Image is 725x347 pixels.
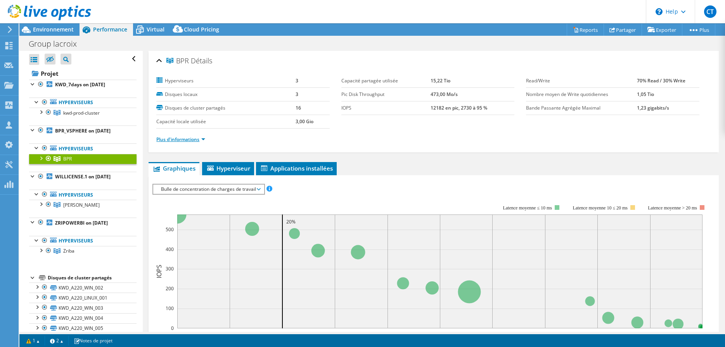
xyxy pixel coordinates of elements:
[33,26,74,33] span: Environnement
[637,105,669,111] b: 1,23 gigabits/s
[206,164,250,172] span: Hyperviseur
[63,202,100,208] span: [PERSON_NAME]
[29,154,137,164] a: BPR
[157,185,260,194] span: Bulle de concentration de charges de travail
[21,336,45,345] a: 1
[526,77,637,85] label: Read/Write
[55,127,111,134] b: BPR_VSPHERE on [DATE]
[25,40,89,48] h1: Group lacroix
[29,200,137,210] a: Willich
[341,91,431,98] label: Pic Disk Throughput
[55,173,111,180] b: WILLICENSE.1 on [DATE]
[166,57,189,65] span: BPR
[29,98,137,108] a: Hyperviseurs
[704,5,716,18] span: CT
[431,105,487,111] b: 12182 en pic, 2730 à 95 %
[29,108,137,118] a: kwd-prod-cluster
[29,143,137,153] a: Hyperviseurs
[29,218,137,228] a: ZRIPOWERBI on [DATE]
[260,164,333,172] span: Applications installées
[166,285,174,292] text: 200
[29,323,137,333] a: KWD_A220_WIN_005
[296,118,313,125] b: 3,00 Gio
[341,104,431,112] label: IOPS
[573,205,628,211] text: Latence moyenne 10 ≤ 20 ms
[682,24,715,36] a: Plus
[191,56,212,65] span: Détails
[29,293,137,303] a: KWD_A220_LINUX_001
[637,77,685,84] b: 70% Read / 30% Write
[93,26,127,33] span: Performance
[29,313,137,323] a: KWD_A220_WIN_004
[155,265,163,278] text: IOPS
[604,24,642,36] a: Partager
[166,226,174,233] text: 500
[45,336,69,345] a: 2
[526,104,637,112] label: Bande Passante Agrégée Maximal
[156,77,296,85] label: Hyperviseurs
[29,80,137,90] a: KWD_7days on [DATE]
[637,91,654,98] b: 1,05 Tio
[156,136,205,143] a: Plus d'informations
[567,24,604,36] a: Reports
[55,81,105,88] b: KWD_7days on [DATE]
[166,265,174,272] text: 300
[147,26,164,33] span: Virtual
[286,218,296,225] text: 20%
[48,273,137,282] div: Disques de cluster partagés
[296,105,301,111] b: 16
[29,236,137,246] a: Hyperviseurs
[63,155,72,162] span: BPR
[63,110,100,116] span: kwd-prod-cluster
[656,8,663,15] svg: \n
[341,77,431,85] label: Capacité partagée utilisée
[29,190,137,200] a: Hyperviseurs
[296,91,298,98] b: 3
[29,126,137,136] a: BPR_VSPHERE on [DATE]
[526,91,637,98] label: Nombre moyen de Write quotidiennes
[184,26,219,33] span: Cloud Pricing
[156,104,296,112] label: Disques de cluster partagés
[166,305,174,312] text: 100
[296,77,298,84] b: 3
[29,282,137,293] a: KWD_A220_WIN_002
[55,220,108,226] b: ZRIPOWERBI on [DATE]
[29,303,137,313] a: KWD_A220_WIN_003
[431,91,458,98] b: 473,00 Mo/s
[29,67,137,80] a: Projet
[431,77,450,84] b: 15,22 Tio
[503,205,552,211] text: Latence moyenne ≤ 10 ms
[156,118,296,126] label: Capacité locale utilisée
[648,205,697,211] text: Latence moyenne > 20 ms
[166,246,174,253] text: 400
[68,336,118,345] a: Notes de projet
[29,246,137,256] a: Zriba
[642,24,682,36] a: Exporter
[156,91,296,98] label: Disques locaux
[63,248,74,254] span: Zriba
[29,172,137,182] a: WILLICENSE.1 on [DATE]
[152,164,196,172] span: Graphiques
[171,325,174,331] text: 0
